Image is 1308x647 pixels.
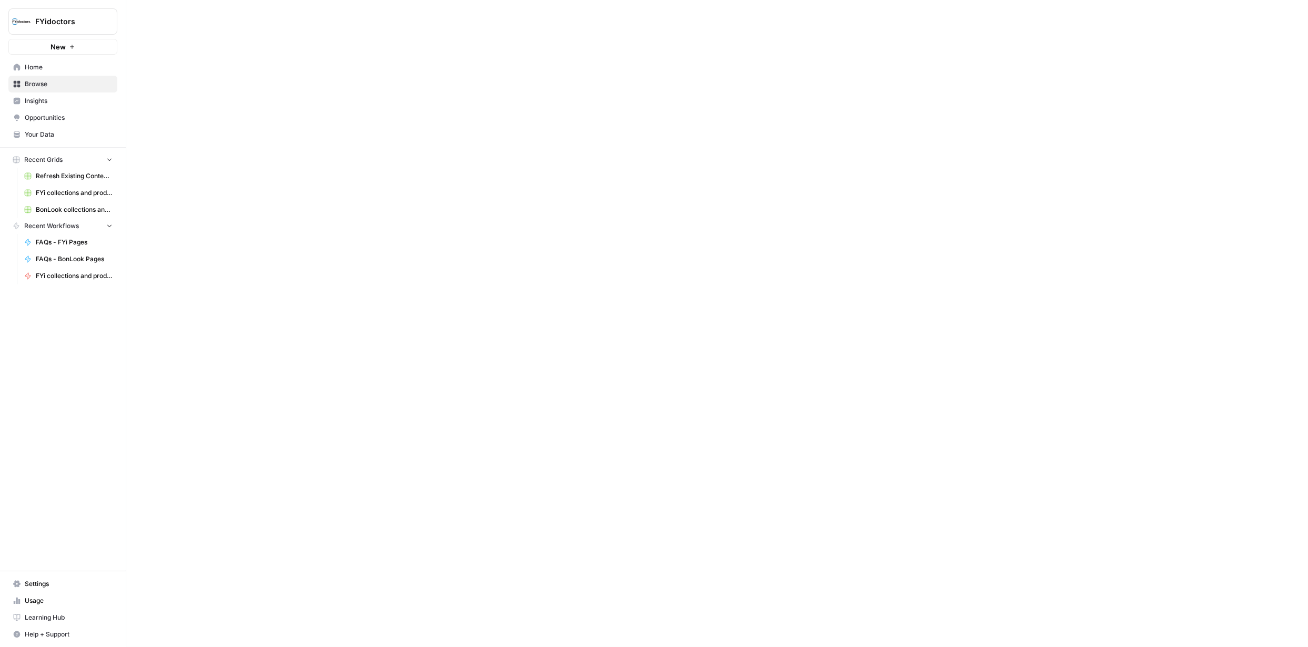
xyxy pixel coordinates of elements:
[17,27,25,36] img: website_grey.svg
[8,109,117,126] a: Opportunities
[8,93,117,109] a: Insights
[27,27,116,36] div: Domain: [DOMAIN_NAME]
[36,271,113,281] span: FYi collections and product pages header n footer texts
[36,171,113,181] span: Refresh Existing Content - FYidoctors - SERP
[51,42,66,52] span: New
[19,251,117,268] a: FAQs - BonLook Pages
[35,16,99,27] span: FYidoctors
[19,234,117,251] a: FAQs - FYi Pages
[8,592,117,609] a: Usage
[29,17,52,25] div: v 4.0.25
[8,76,117,93] a: Browse
[8,218,117,234] button: Recent Workflows
[25,130,113,139] span: Your Data
[8,626,117,643] button: Help + Support
[19,184,117,201] a: FYi collections and product pages header n footer texts
[8,576,117,592] a: Settings
[19,268,117,284] a: FYi collections and product pages header n footer texts
[8,8,117,35] button: Workspace: FYidoctors
[19,168,117,184] a: Refresh Existing Content - FYidoctors - SERP
[8,152,117,168] button: Recent Grids
[25,96,113,106] span: Insights
[8,609,117,626] a: Learning Hub
[25,613,113,622] span: Learning Hub
[8,39,117,55] button: New
[118,62,174,69] div: Keywords by Traffic
[24,155,63,165] span: Recent Grids
[8,59,117,76] a: Home
[25,113,113,122] span: Opportunities
[17,17,25,25] img: logo_orange.svg
[42,62,94,69] div: Domain Overview
[8,126,117,143] a: Your Data
[106,61,115,69] img: tab_keywords_by_traffic_grey.svg
[25,596,113,605] span: Usage
[36,205,113,214] span: BonLook collections and product pages header n footer texts
[36,238,113,247] span: FAQs - FYi Pages
[19,201,117,218] a: BonLook collections and product pages header n footer texts
[12,12,31,31] img: FYidoctors Logo
[25,79,113,89] span: Browse
[31,61,39,69] img: tab_domain_overview_orange.svg
[24,221,79,231] span: Recent Workflows
[36,188,113,198] span: FYi collections and product pages header n footer texts
[25,579,113,589] span: Settings
[36,254,113,264] span: FAQs - BonLook Pages
[25,630,113,639] span: Help + Support
[25,63,113,72] span: Home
